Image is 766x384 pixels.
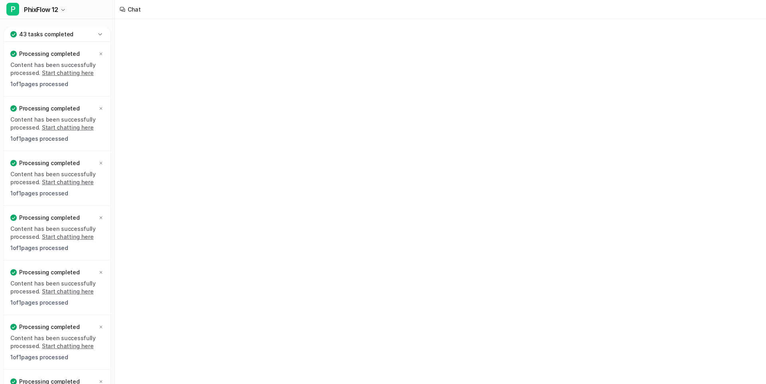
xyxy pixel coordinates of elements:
[10,61,104,77] p: Content has been successfully processed.
[24,4,58,15] span: PhixFlow 12
[19,104,79,112] p: Processing completed
[128,5,141,14] div: Chat
[42,343,94,349] a: Start chatting here
[6,3,19,16] span: P
[19,268,79,276] p: Processing completed
[19,323,79,331] p: Processing completed
[42,288,94,295] a: Start chatting here
[42,124,94,131] a: Start chatting here
[10,170,104,186] p: Content has been successfully processed.
[42,179,94,185] a: Start chatting here
[19,159,79,167] p: Processing completed
[42,233,94,240] a: Start chatting here
[10,135,104,143] p: 1 of 1 pages processed
[10,353,104,361] p: 1 of 1 pages processed
[10,116,104,132] p: Content has been successfully processed.
[10,299,104,307] p: 1 of 1 pages processed
[19,30,73,38] p: 43 tasks completed
[10,244,104,252] p: 1 of 1 pages processed
[10,80,104,88] p: 1 of 1 pages processed
[10,280,104,295] p: Content has been successfully processed.
[3,24,111,35] a: Chat
[42,69,94,76] a: Start chatting here
[19,214,79,222] p: Processing completed
[19,50,79,58] p: Processing completed
[10,189,104,197] p: 1 of 1 pages processed
[10,334,104,350] p: Content has been successfully processed.
[10,225,104,241] p: Content has been successfully processed.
